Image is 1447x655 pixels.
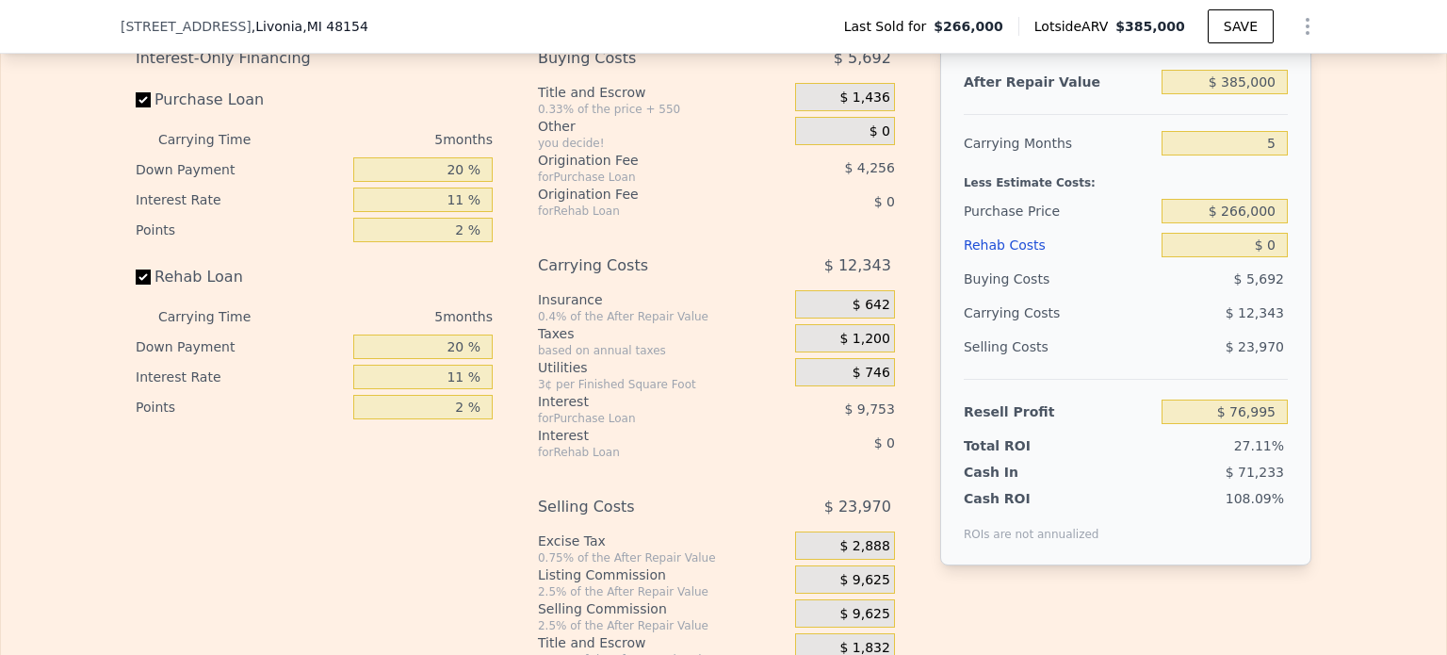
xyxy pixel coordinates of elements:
div: Total ROI [964,436,1081,455]
span: $ 9,625 [839,606,889,623]
div: you decide! [538,136,788,151]
span: $ 0 [870,123,890,140]
div: 0.4% of the After Repair Value [538,309,788,324]
div: Carrying Time [158,124,281,155]
div: 2.5% of the After Repair Value [538,584,788,599]
div: for Purchase Loan [538,411,748,426]
div: Interest Rate [136,185,346,215]
div: 0.75% of the After Repair Value [538,550,788,565]
span: $ 1,200 [839,331,889,348]
div: Down Payment [136,332,346,362]
div: 5 months [288,124,493,155]
span: $ 1,436 [839,90,889,106]
span: [STREET_ADDRESS] [121,17,252,36]
div: for Rehab Loan [538,204,748,219]
span: 108.09% [1226,491,1284,506]
div: Buying Costs [964,262,1154,296]
span: $266,000 [934,17,1003,36]
span: $ 4,256 [844,160,894,175]
div: Purchase Price [964,194,1154,228]
span: $ 71,233 [1226,465,1284,480]
div: Carrying Months [964,126,1154,160]
span: , MI 48154 [302,19,368,34]
span: $385,000 [1115,19,1185,34]
div: Title and Escrow [538,83,788,102]
div: Utilities [538,358,788,377]
span: $ 642 [853,297,890,314]
span: $ 12,343 [1226,305,1284,320]
span: , Livonia [252,17,368,36]
span: $ 0 [874,435,895,450]
span: $ 0 [874,194,895,209]
input: Purchase Loan [136,92,151,107]
span: $ 23,970 [824,490,891,524]
div: 5 months [288,302,493,332]
span: $ 9,625 [839,572,889,589]
div: Carrying Costs [964,296,1081,330]
span: $ 5,692 [834,41,891,75]
div: Points [136,392,346,422]
div: Selling Costs [538,490,748,524]
div: Title and Escrow [538,633,788,652]
div: Buying Costs [538,41,748,75]
div: Excise Tax [538,532,788,550]
div: Rehab Costs [964,228,1154,262]
div: Taxes [538,324,788,343]
label: Purchase Loan [136,83,346,117]
div: Points [136,215,346,245]
span: $ 9,753 [844,401,894,417]
div: Origination Fee [538,151,748,170]
span: $ 23,970 [1226,339,1284,354]
div: Listing Commission [538,565,788,584]
input: Rehab Loan [136,270,151,285]
div: After Repair Value [964,65,1154,99]
div: ROIs are not annualized [964,508,1099,542]
span: Last Sold for [844,17,935,36]
div: Less Estimate Costs: [964,160,1288,194]
span: 27.11% [1234,438,1284,453]
div: 3¢ per Finished Square Foot [538,377,788,392]
div: Interest-Only Financing [136,41,493,75]
div: Other [538,117,788,136]
div: Resell Profit [964,395,1154,429]
span: $ 5,692 [1234,271,1284,287]
button: SAVE [1208,9,1274,43]
label: Rehab Loan [136,260,346,294]
span: Lotside ARV [1034,17,1115,36]
div: 0.33% of the price + 550 [538,102,788,117]
div: Carrying Costs [538,249,748,283]
div: for Purchase Loan [538,170,748,185]
div: Cash In [964,463,1081,482]
button: Show Options [1289,8,1326,45]
div: Origination Fee [538,185,748,204]
div: Interest Rate [136,362,346,392]
div: Selling Commission [538,599,788,618]
div: Down Payment [136,155,346,185]
div: 2.5% of the After Repair Value [538,618,788,633]
div: Cash ROI [964,489,1099,508]
div: for Rehab Loan [538,445,748,460]
div: Selling Costs [964,330,1154,364]
span: $ 12,343 [824,249,891,283]
div: Insurance [538,290,788,309]
div: Carrying Time [158,302,281,332]
div: Interest [538,392,748,411]
span: $ 2,888 [839,538,889,555]
div: based on annual taxes [538,343,788,358]
div: Interest [538,426,748,445]
span: $ 746 [853,365,890,382]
